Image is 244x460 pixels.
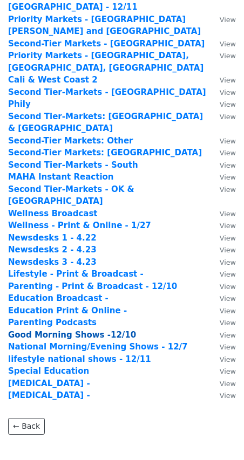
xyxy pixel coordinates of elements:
[220,88,236,97] small: View
[209,51,236,60] a: View
[209,306,236,315] a: View
[8,269,144,279] strong: Lifestyle - Print & Broadcast -
[209,39,236,49] a: View
[220,392,236,400] small: View
[220,355,236,363] small: View
[8,306,127,315] a: Education Print & Online -
[220,100,236,108] small: View
[8,160,138,170] a: Second Tier-Markets - South
[220,294,236,303] small: View
[8,282,177,291] a: Parenting - Print & Broadcast - 12/10
[209,330,236,340] a: View
[209,112,236,121] a: View
[209,148,236,157] a: View
[209,342,236,352] a: View
[209,233,236,243] a: View
[220,16,236,24] small: View
[209,87,236,97] a: View
[209,293,236,303] a: View
[8,172,114,182] a: MAHA Instant Reaction
[209,282,236,291] a: View
[220,222,236,230] small: View
[8,209,98,218] strong: Wellness Broadcast
[8,293,109,303] a: Education Broadcast -
[8,366,89,376] strong: Special Education
[209,15,236,24] a: View
[220,149,236,157] small: View
[8,257,97,267] a: Newsdesks 3 - 4.23
[8,75,98,85] a: Cali & West Coast 2
[8,418,45,435] a: ← Back
[220,234,236,242] small: View
[209,318,236,327] a: View
[8,87,206,97] a: Second Tier-Markets - [GEOGRAPHIC_DATA]
[220,246,236,254] small: View
[8,112,203,134] a: Second Tier-Markets: [GEOGRAPHIC_DATA] & [GEOGRAPHIC_DATA]
[220,52,236,60] small: View
[220,113,236,121] small: View
[209,269,236,279] a: View
[8,318,97,327] a: Parenting Podcasts
[209,354,236,364] a: View
[220,343,236,351] small: View
[8,184,134,207] a: Second Tier-Markets - OK & [GEOGRAPHIC_DATA]
[220,40,236,48] small: View
[209,379,236,388] a: View
[8,342,188,352] a: National Morning/Evening Shows - 12/7
[8,245,97,255] a: Newsdesks 2 - 4.23
[8,379,90,388] a: [MEDICAL_DATA] -
[8,354,151,364] a: lifestyle national shows - 12/11
[8,233,97,243] a: Newsdesks 1 - 4.22
[209,184,236,194] a: View
[8,136,133,146] a: Second-Tier Markets: Other
[190,408,244,460] iframe: Chat Widget
[8,39,205,49] a: Second-Tier Markets - [GEOGRAPHIC_DATA]
[209,257,236,267] a: View
[220,380,236,388] small: View
[220,210,236,218] small: View
[220,258,236,266] small: View
[8,148,202,157] a: Second-Tier Markets: [GEOGRAPHIC_DATA]
[220,307,236,315] small: View
[220,331,236,339] small: View
[220,283,236,291] small: View
[8,15,201,37] strong: Priority Markets - [GEOGRAPHIC_DATA][PERSON_NAME] and [GEOGRAPHIC_DATA]
[220,173,236,181] small: View
[8,221,151,230] a: Wellness - Print & Online - 1/27
[8,99,31,109] a: Phily
[8,390,90,400] a: [MEDICAL_DATA] -
[209,75,236,85] a: View
[220,76,236,84] small: View
[8,51,204,73] a: Priority Markets - [GEOGRAPHIC_DATA], [GEOGRAPHIC_DATA], [GEOGRAPHIC_DATA]
[209,221,236,230] a: View
[209,366,236,376] a: View
[209,172,236,182] a: View
[209,99,236,109] a: View
[8,330,136,340] a: Good Morning Shows -12/10
[209,245,236,255] a: View
[209,160,236,170] a: View
[209,136,236,146] a: View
